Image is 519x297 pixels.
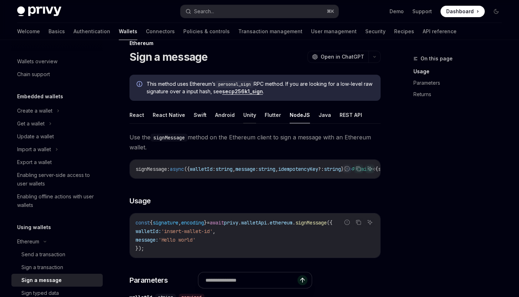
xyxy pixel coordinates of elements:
[158,237,195,243] span: 'Hello world'
[137,81,144,88] svg: Info
[190,166,213,172] span: walletId
[292,219,295,226] span: .
[354,164,363,173] button: Copy the contents from the code block
[17,158,52,167] div: Export a wallet
[21,276,62,284] div: Sign a message
[17,70,50,79] div: Chain support
[307,51,368,63] button: Open in ChatGPT
[210,219,224,226] span: await
[17,145,51,154] div: Import a wallet
[241,219,267,226] span: walletApi
[324,166,341,172] span: string
[129,107,144,123] button: React
[235,166,255,172] span: message
[181,219,204,226] span: encoding
[119,23,137,40] a: Wallets
[378,166,404,172] span: signature
[390,8,404,15] a: Demo
[213,166,215,172] span: :
[321,53,364,60] span: Open in ChatGPT
[267,219,270,226] span: .
[365,23,386,40] a: Security
[215,166,233,172] span: string
[136,245,144,252] span: });
[204,219,207,226] span: }
[194,7,214,16] div: Search...
[178,219,181,226] span: ,
[167,166,170,172] span: :
[17,23,40,40] a: Welcome
[215,107,235,123] button: Android
[136,166,167,172] span: signMessage
[238,23,302,40] a: Transaction management
[278,166,318,172] span: idempotencyKey
[265,107,281,123] button: Flutter
[17,192,98,209] div: Enabling offline actions with user wallets
[270,219,292,226] span: ethereum
[243,107,256,123] button: Unity
[49,23,65,40] a: Basics
[423,23,457,40] a: API reference
[170,166,184,172] span: async
[17,107,52,115] div: Create a wallet
[17,132,54,141] div: Update a wallet
[11,261,103,274] a: Sign a transaction
[297,275,307,285] button: Send message
[213,228,215,234] span: ,
[11,248,103,261] a: Send a transaction
[365,218,375,227] button: Ask AI
[153,219,178,226] span: signature
[11,130,103,143] a: Update a wallet
[11,190,103,212] a: Enabling offline actions with user wallets
[129,132,381,152] span: Use the method on the Ethereum client to sign a message with an Ethereum wallet.
[136,237,158,243] span: message:
[342,218,352,227] button: Report incorrect code
[340,107,362,123] button: REST API
[222,88,263,95] a: secp256k1_sign
[394,23,414,40] a: Recipes
[153,107,185,123] button: React Native
[17,119,45,128] div: Get a wallet
[194,107,207,123] button: Swift
[21,263,63,272] div: Sign a transaction
[413,89,508,100] a: Returns
[327,219,332,226] span: ({
[413,66,508,77] a: Usage
[11,274,103,287] a: Sign a message
[136,228,161,234] span: walletId:
[207,219,210,226] span: =
[255,166,258,172] span: :
[147,80,373,95] span: This method uses Ethereum’s RPC method. If you are looking for a low-level raw signature over a i...
[17,92,63,101] h5: Embedded wallets
[150,219,153,226] span: {
[215,81,254,88] code: personal_sign
[180,5,338,18] button: Search...⌘K
[17,57,57,66] div: Wallets overview
[258,166,275,172] span: string
[184,166,190,172] span: ({
[161,228,213,234] span: 'insert-wallet-id'
[238,219,241,226] span: .
[233,166,235,172] span: ,
[375,166,378,172] span: {
[11,169,103,190] a: Enabling server-side access to user wallets
[290,107,310,123] button: NodeJS
[11,68,103,81] a: Chain support
[354,218,363,227] button: Copy the contents from the code block
[441,6,485,17] a: Dashboard
[183,23,230,40] a: Policies & controls
[17,171,98,188] div: Enabling server-side access to user wallets
[129,50,208,63] h1: Sign a message
[151,134,188,142] code: signMessage
[17,6,61,16] img: dark logo
[129,196,151,206] span: Usage
[136,219,150,226] span: const
[421,54,453,63] span: On this page
[275,166,278,172] span: ,
[412,8,432,15] a: Support
[129,40,381,47] div: Ethereum
[342,164,352,173] button: Report incorrect code
[318,166,324,172] span: ?:
[446,8,474,15] span: Dashboard
[311,23,357,40] a: User management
